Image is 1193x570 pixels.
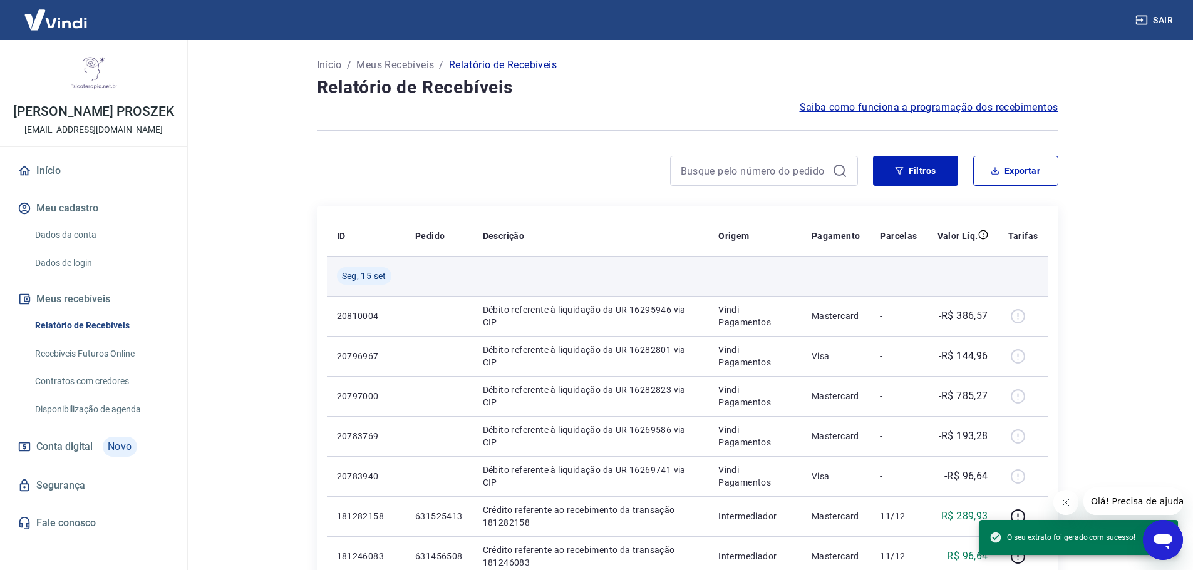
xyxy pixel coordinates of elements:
p: Vindi Pagamentos [718,303,792,328]
p: Mastercard [812,550,860,562]
p: - [880,390,917,402]
p: 631525413 [415,510,463,522]
a: Recebíveis Futuros Online [30,341,172,367]
p: 631456508 [415,550,463,562]
button: Filtros [873,156,958,186]
p: 11/12 [880,550,917,562]
p: R$ 96,64 [947,549,988,564]
p: Intermediador [718,550,792,562]
p: 20783769 [337,430,395,442]
p: Mastercard [812,310,860,322]
p: Mastercard [812,390,860,402]
a: Contratos com credores [30,369,172,394]
p: Tarifas [1008,230,1038,242]
p: 20797000 [337,390,395,402]
p: Visa [812,470,860,482]
span: Conta digital [36,438,93,455]
img: 9315cdd2-4108-4970-b0de-98ba7d0d32e8.jpeg [69,50,119,100]
p: 181246083 [337,550,395,562]
button: Meus recebíveis [15,285,172,313]
input: Busque pelo número do pedido [681,161,827,180]
p: / [439,58,443,73]
iframe: Fechar mensagem [1053,490,1078,515]
a: Início [15,157,172,185]
p: Descrição [483,230,525,242]
p: R$ 289,93 [941,509,988,524]
p: 20796967 [337,350,395,362]
p: -R$ 193,28 [939,429,988,444]
a: Segurança [15,472,172,499]
p: -R$ 144,96 [939,349,988,364]
p: 20783940 [337,470,395,482]
p: Débito referente à liquidação da UR 16269586 via CIP [483,424,699,449]
p: 20810004 [337,310,395,322]
p: Mastercard [812,510,860,522]
a: Início [317,58,342,73]
p: Relatório de Recebíveis [449,58,557,73]
p: - [880,470,917,482]
p: [EMAIL_ADDRESS][DOMAIN_NAME] [24,123,163,136]
p: / [347,58,351,73]
p: Débito referente à liquidação da UR 16282823 via CIP [483,384,699,409]
p: Vindi Pagamentos [718,424,792,449]
a: Fale conosco [15,509,172,537]
h4: Relatório de Recebíveis [317,75,1058,100]
a: Saiba como funciona a programação dos recebimentos [800,100,1058,115]
a: Conta digitalNovo [15,432,172,462]
p: Crédito referente ao recebimento da transação 181282158 [483,504,699,529]
a: Dados da conta [30,222,172,248]
p: Intermediador [718,510,792,522]
p: Crédito referente ao recebimento da transação 181246083 [483,544,699,569]
p: Origem [718,230,749,242]
p: Vindi Pagamentos [718,344,792,369]
a: Disponibilização de agenda [30,397,172,422]
iframe: Mensagem da empresa [1083,487,1183,515]
button: Sair [1133,9,1178,32]
p: - [880,310,917,322]
p: [PERSON_NAME] PROSZEK [13,105,174,118]
p: -R$ 96,64 [944,469,988,484]
p: Débito referente à liquidação da UR 16282801 via CIP [483,344,699,369]
p: 11/12 [880,510,917,522]
p: Vindi Pagamentos [718,384,792,409]
p: 181282158 [337,510,395,522]
iframe: Botão para abrir a janela de mensagens [1143,520,1183,560]
p: Valor Líq. [937,230,978,242]
a: Dados de login [30,250,172,276]
span: O seu extrato foi gerado com sucesso! [989,531,1135,544]
p: Vindi Pagamentos [718,464,792,489]
span: Seg, 15 set [342,270,386,282]
p: Parcelas [880,230,917,242]
p: Pedido [415,230,445,242]
a: Meus Recebíveis [356,58,434,73]
a: Relatório de Recebíveis [30,313,172,338]
p: -R$ 386,57 [939,308,988,323]
span: Olá! Precisa de ajuda? [8,9,105,19]
button: Meu cadastro [15,195,172,222]
span: Novo [103,437,137,457]
p: - [880,430,917,442]
p: Débito referente à liquidação da UR 16269741 via CIP [483,464,699,489]
p: Mastercard [812,430,860,442]
p: Débito referente à liquidação da UR 16295946 via CIP [483,303,699,328]
p: -R$ 785,27 [939,389,988,404]
p: Visa [812,350,860,362]
p: - [880,350,917,362]
img: Vindi [15,1,96,39]
p: ID [337,230,346,242]
button: Exportar [973,156,1058,186]
p: Pagamento [812,230,860,242]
